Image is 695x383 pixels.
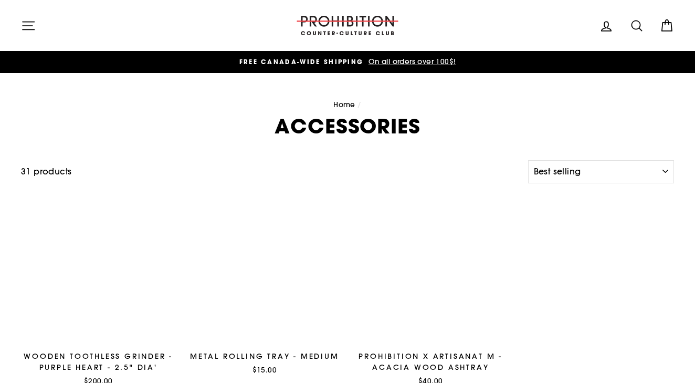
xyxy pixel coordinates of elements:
div: METAL ROLLING TRAY - MEDIUM [187,351,342,362]
img: PROHIBITION COUNTER-CULTURE CLUB [295,16,400,35]
div: WOODEN TOOTHLESS GRINDER - PURPLE HEART - 2.5" DIA' [21,351,176,373]
a: METAL ROLLING TRAY - MEDIUM$15.00 [187,191,342,379]
h1: ACCESSORIES [21,116,674,136]
span: / [357,100,361,109]
span: On all orders over 100$! [366,57,456,66]
div: PROHIBITION X ARTISANAT M - ACACIA WOOD ASHTRAY [353,351,508,373]
a: Home [333,100,355,109]
a: FREE CANADA-WIDE SHIPPING On all orders over 100$! [24,56,671,68]
div: $15.00 [187,365,342,375]
span: FREE CANADA-WIDE SHIPPING [239,57,364,66]
nav: breadcrumbs [21,99,674,111]
div: 31 products [21,165,524,179]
